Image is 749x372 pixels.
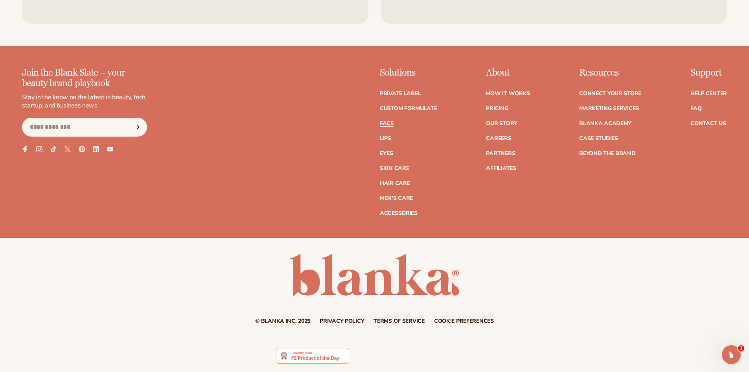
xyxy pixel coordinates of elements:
[579,151,636,156] a: Beyond the brand
[690,91,727,96] a: Help Center
[380,68,437,78] p: Solutions
[486,166,516,171] a: Affiliates
[380,91,421,96] a: Private label
[579,91,641,96] a: Connect your store
[380,151,393,156] a: Eyes
[380,121,394,126] a: Face
[434,318,494,324] a: Cookie preferences
[380,166,409,171] a: Skin Care
[486,91,530,96] a: How It Works
[355,348,473,368] iframe: Customer reviews powered by Trustpilot
[579,136,618,141] a: Case Studies
[579,121,631,126] a: Blanka Academy
[579,68,641,78] p: Resources
[380,211,418,216] a: Accessories
[22,68,147,89] p: Join the Blank Slate – your beauty brand playbook
[486,151,515,156] a: Partners
[320,318,364,324] a: Privacy policy
[22,93,147,110] p: Stay in the know on the latest in beauty, tech, startup, and business news.
[380,106,437,111] a: Custom formulate
[380,181,410,186] a: Hair Care
[690,106,701,111] a: FAQ
[486,136,511,141] a: Careers
[690,121,726,126] a: Contact Us
[486,68,530,78] p: About
[690,68,727,78] p: Support
[129,118,147,137] button: Subscribe
[380,136,391,141] a: Lips
[579,106,639,111] a: Marketing services
[255,317,310,325] small: © Blanka Inc. 2025
[486,121,517,126] a: Our Story
[380,196,413,201] a: Men's Care
[374,318,425,324] a: Terms of service
[738,345,744,352] span: 1
[276,348,349,364] img: Blanka - Start a beauty or cosmetic line in under 5 minutes | Product Hunt
[722,345,741,364] iframe: Intercom live chat
[486,106,508,111] a: Pricing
